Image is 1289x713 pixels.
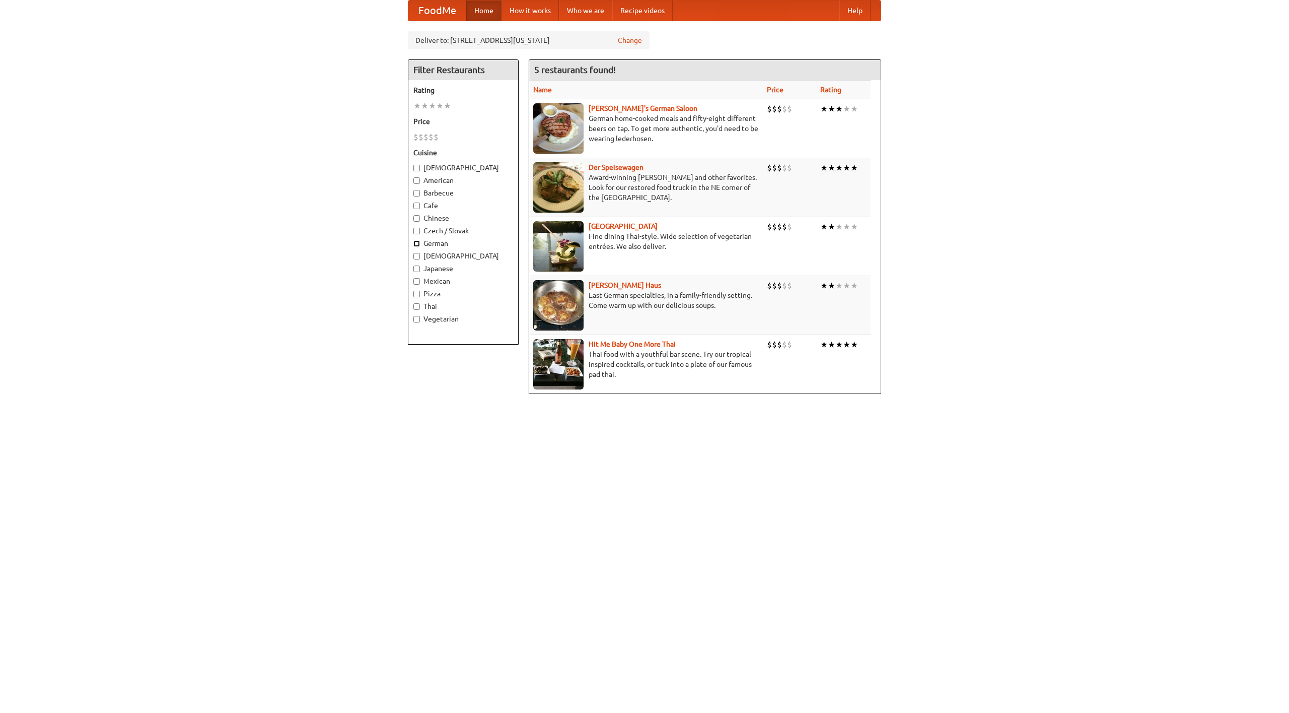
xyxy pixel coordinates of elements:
li: ★ [421,100,428,111]
a: How it works [502,1,559,21]
li: $ [787,339,792,350]
li: $ [787,221,792,232]
a: [PERSON_NAME]'s German Saloon [589,104,697,112]
li: ★ [436,100,444,111]
li: $ [777,103,782,114]
input: Vegetarian [413,316,420,322]
label: Mexican [413,276,513,286]
a: Change [618,35,642,45]
li: $ [777,280,782,291]
img: babythai.jpg [533,339,584,390]
a: [GEOGRAPHIC_DATA] [589,222,658,230]
p: Thai food with a youthful bar scene. Try our tropical inspired cocktails, or tuck into a plate of... [533,349,759,379]
label: Thai [413,301,513,311]
label: Czech / Slovak [413,226,513,236]
a: Home [466,1,502,21]
li: $ [772,162,777,173]
li: $ [782,280,787,291]
li: ★ [828,162,835,173]
a: Recipe videos [612,1,673,21]
li: $ [418,132,423,143]
li: $ [772,339,777,350]
ng-pluralize: 5 restaurants found! [534,65,616,75]
li: $ [787,280,792,291]
img: speisewagen.jpg [533,162,584,213]
label: [DEMOGRAPHIC_DATA] [413,163,513,173]
li: ★ [850,103,858,114]
h5: Cuisine [413,148,513,158]
input: Czech / Slovak [413,228,420,234]
label: [DEMOGRAPHIC_DATA] [413,251,513,261]
label: Pizza [413,289,513,299]
li: ★ [428,100,436,111]
li: ★ [828,339,835,350]
p: German home-cooked meals and fifty-eight different beers on tap. To get more authentic, you'd nee... [533,113,759,144]
li: ★ [828,221,835,232]
li: ★ [843,162,850,173]
label: Vegetarian [413,314,513,324]
li: ★ [835,280,843,291]
div: Deliver to: [STREET_ADDRESS][US_STATE] [408,31,650,49]
input: [DEMOGRAPHIC_DATA] [413,165,420,171]
li: ★ [835,221,843,232]
label: American [413,175,513,185]
a: Help [839,1,871,21]
li: $ [787,103,792,114]
input: Japanese [413,266,420,272]
li: ★ [820,339,828,350]
li: ★ [835,339,843,350]
li: ★ [828,103,835,114]
img: kohlhaus.jpg [533,280,584,331]
p: East German specialties, in a family-friendly setting. Come warm up with our delicious soups. [533,290,759,310]
li: ★ [843,280,850,291]
li: $ [767,339,772,350]
li: ★ [850,162,858,173]
input: Barbecue [413,190,420,197]
h4: Filter Restaurants [408,60,518,80]
a: [PERSON_NAME] Haus [589,281,661,289]
li: $ [777,221,782,232]
li: $ [767,280,772,291]
li: ★ [835,103,843,114]
li: $ [772,103,777,114]
li: ★ [850,280,858,291]
li: $ [782,221,787,232]
li: ★ [820,162,828,173]
a: Name [533,86,552,94]
a: Price [767,86,783,94]
input: German [413,240,420,247]
li: $ [767,162,772,173]
li: $ [772,221,777,232]
li: ★ [843,339,850,350]
label: Barbecue [413,188,513,198]
li: ★ [843,103,850,114]
li: $ [782,103,787,114]
li: ★ [850,221,858,232]
li: $ [777,339,782,350]
input: Cafe [413,203,420,209]
input: Chinese [413,215,420,222]
li: $ [434,132,439,143]
li: ★ [843,221,850,232]
input: Mexican [413,278,420,285]
input: Pizza [413,291,420,297]
li: $ [413,132,418,143]
li: $ [782,339,787,350]
p: Award-winning [PERSON_NAME] and other favorites. Look for our restored food truck in the NE corne... [533,172,759,203]
label: Cafe [413,201,513,211]
label: Japanese [413,264,513,274]
a: Der Speisewagen [589,163,643,171]
li: $ [767,103,772,114]
li: $ [423,132,428,143]
label: German [413,238,513,248]
a: Hit Me Baby One More Thai [589,340,676,348]
p: Fine dining Thai-style. Wide selection of vegetarian entrées. We also deliver. [533,231,759,251]
input: American [413,177,420,184]
li: $ [787,162,792,173]
li: ★ [828,280,835,291]
a: Who we are [559,1,612,21]
h5: Rating [413,85,513,95]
